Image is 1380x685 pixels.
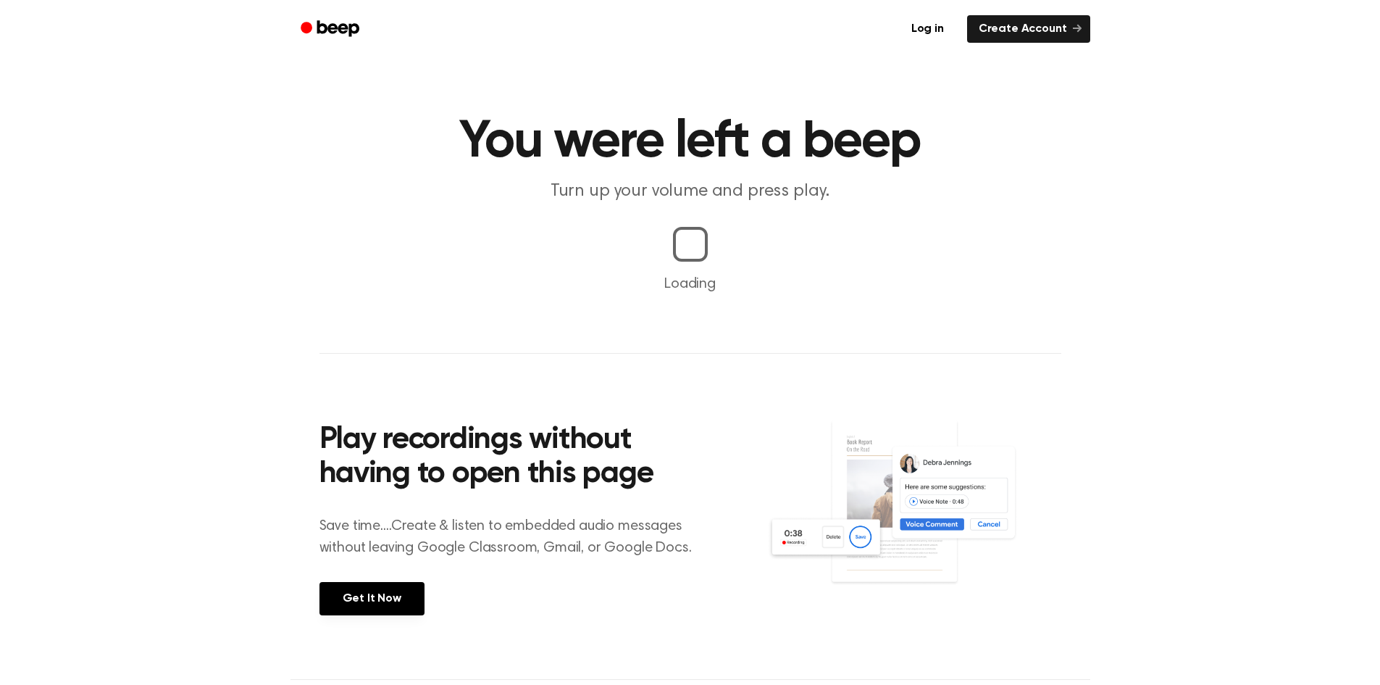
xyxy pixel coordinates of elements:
p: Save time....Create & listen to embedded audio messages without leaving Google Classroom, Gmail, ... [319,515,710,559]
img: Voice Comments on Docs and Recording Widget [767,419,1061,614]
a: Get It Now [319,582,425,615]
a: Beep [290,15,372,43]
a: Create Account [967,15,1090,43]
h1: You were left a beep [319,116,1061,168]
a: Log in [897,12,958,46]
p: Loading [17,273,1363,295]
p: Turn up your volume and press play. [412,180,969,204]
h2: Play recordings without having to open this page [319,423,710,492]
